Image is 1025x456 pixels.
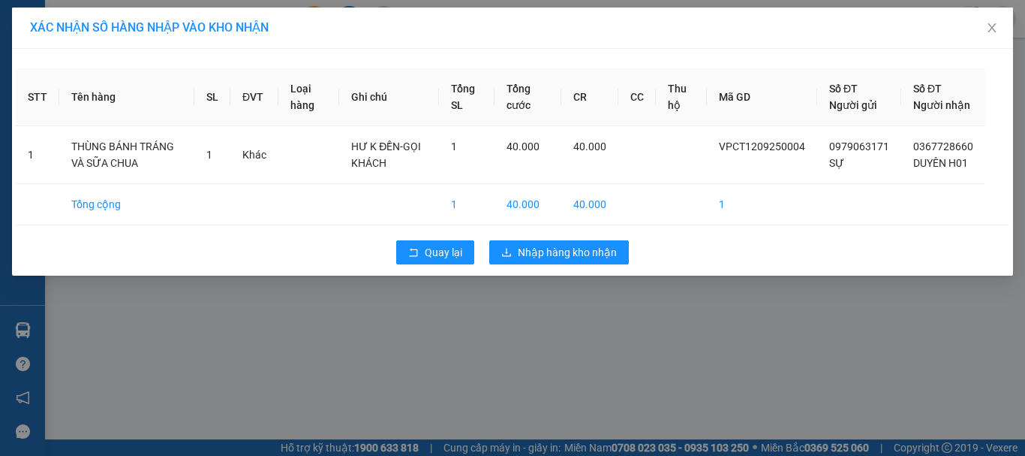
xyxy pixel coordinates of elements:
[829,83,858,95] span: Số ĐT
[30,20,269,35] span: XÁC NHẬN SỐ HÀNG NHẬP VÀO KHO NHẬN
[707,184,817,225] td: 1
[489,240,629,264] button: downloadNhập hàng kho nhận
[351,140,421,169] span: HƯ K ĐỀN-GỌI KHÁCH
[206,149,212,161] span: 1
[278,68,339,126] th: Loại hàng
[501,247,512,259] span: download
[439,184,495,225] td: 1
[561,68,618,126] th: CR
[5,97,158,106] span: [PERSON_NAME]:
[829,99,877,111] span: Người gửi
[913,83,942,95] span: Số ĐT
[618,68,656,126] th: CC
[230,126,278,184] td: Khác
[119,67,184,76] span: Hotline: 19001152
[59,184,194,225] td: Tổng cộng
[33,109,92,118] span: 14:52:09 [DATE]
[75,95,158,107] span: VPBC1209250007
[719,140,805,153] span: VPCT1209250004
[119,8,206,21] strong: ĐỒNG PHƯỚC
[573,140,606,153] span: 40.000
[119,45,206,64] span: 01 Võ Văn Truyện, KP.1, Phường 2
[913,140,973,153] span: 0367728660
[119,24,202,43] span: Bến xe [GEOGRAPHIC_DATA]
[829,140,889,153] span: 0979063171
[59,126,194,184] td: THÙNG BÁNH TRÁNG VÀ SỮA CHUA
[561,184,618,225] td: 40.000
[339,68,438,126] th: Ghi chú
[5,109,92,118] span: In ngày:
[494,184,561,225] td: 40.000
[656,68,707,126] th: Thu hộ
[518,244,617,261] span: Nhập hàng kho nhận
[829,157,844,169] span: SỰ
[16,126,59,184] td: 1
[41,81,184,93] span: -----------------------------------------
[230,68,278,126] th: ĐVT
[16,68,59,126] th: STT
[408,247,419,259] span: rollback
[425,244,462,261] span: Quay lại
[451,140,457,153] span: 1
[913,99,970,111] span: Người nhận
[439,68,495,126] th: Tổng SL
[494,68,561,126] th: Tổng cước
[707,68,817,126] th: Mã GD
[913,157,968,169] span: DUYÊN H01
[986,22,998,34] span: close
[5,9,72,75] img: logo
[506,140,540,153] span: 40.000
[971,8,1013,50] button: Close
[194,68,230,126] th: SL
[396,240,474,264] button: rollbackQuay lại
[59,68,194,126] th: Tên hàng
